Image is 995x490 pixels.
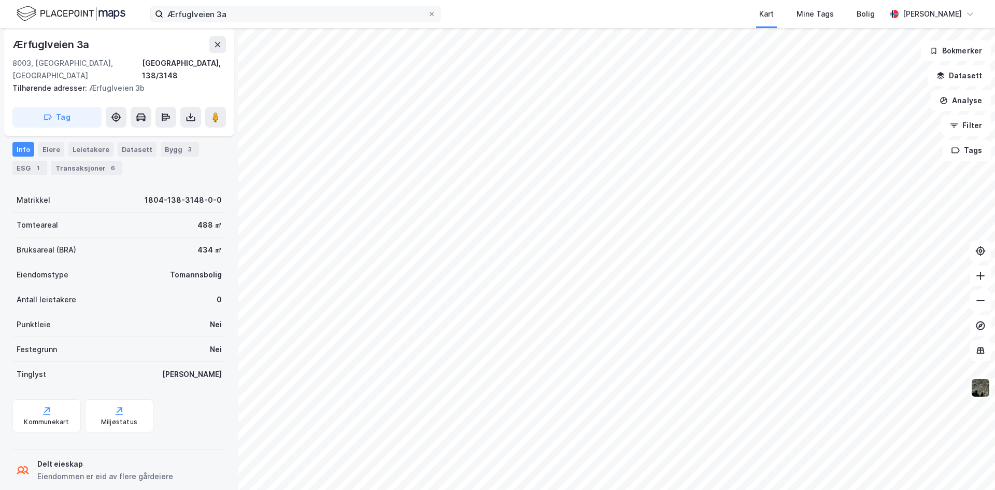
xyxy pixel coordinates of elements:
div: Antall leietakere [17,293,76,306]
div: Tomannsbolig [170,269,222,281]
div: Kommunekart [24,418,69,426]
img: 9k= [971,378,990,398]
input: Søk på adresse, matrikkel, gårdeiere, leietakere eller personer [163,6,428,22]
div: Info [12,142,34,157]
div: 6 [108,163,118,173]
div: Ærfuglveien 3a [12,36,91,53]
div: ESG [12,161,47,175]
div: 1804-138-3148-0-0 [145,194,222,206]
div: Mine Tags [797,8,834,20]
div: Kart [759,8,774,20]
div: Nei [210,343,222,356]
div: Miljøstatus [101,418,137,426]
div: Bolig [857,8,875,20]
div: 3 [184,144,195,155]
div: Nei [210,318,222,331]
div: [PERSON_NAME] [162,368,222,381]
div: Datasett [118,142,157,157]
div: Eiere [38,142,64,157]
div: Bruksareal (BRA) [17,244,76,256]
div: Punktleie [17,318,51,331]
div: [GEOGRAPHIC_DATA], 138/3148 [142,57,226,82]
div: Matrikkel [17,194,50,206]
div: 488 ㎡ [197,219,222,231]
div: Eiendommen er eid av flere gårdeiere [37,470,173,483]
button: Filter [941,115,991,136]
button: Tags [943,140,991,161]
button: Datasett [928,65,991,86]
div: Eiendomstype [17,269,68,281]
div: Delt eieskap [37,458,173,470]
div: Ærfuglveien 3b [12,82,218,94]
div: 434 ㎡ [197,244,222,256]
div: Transaksjoner [51,161,122,175]
div: 1 [33,163,43,173]
div: Festegrunn [17,343,57,356]
button: Tag [12,107,102,128]
img: logo.f888ab2527a4732fd821a326f86c7f29.svg [17,5,125,23]
span: Tilhørende adresser: [12,83,89,92]
div: Leietakere [68,142,113,157]
iframe: Chat Widget [943,440,995,490]
button: Bokmerker [921,40,991,61]
div: 0 [217,293,222,306]
div: Bygg [161,142,199,157]
div: 8003, [GEOGRAPHIC_DATA], [GEOGRAPHIC_DATA] [12,57,142,82]
div: Tinglyst [17,368,46,381]
div: [PERSON_NAME] [903,8,962,20]
button: Analyse [931,90,991,111]
div: Tomteareal [17,219,58,231]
